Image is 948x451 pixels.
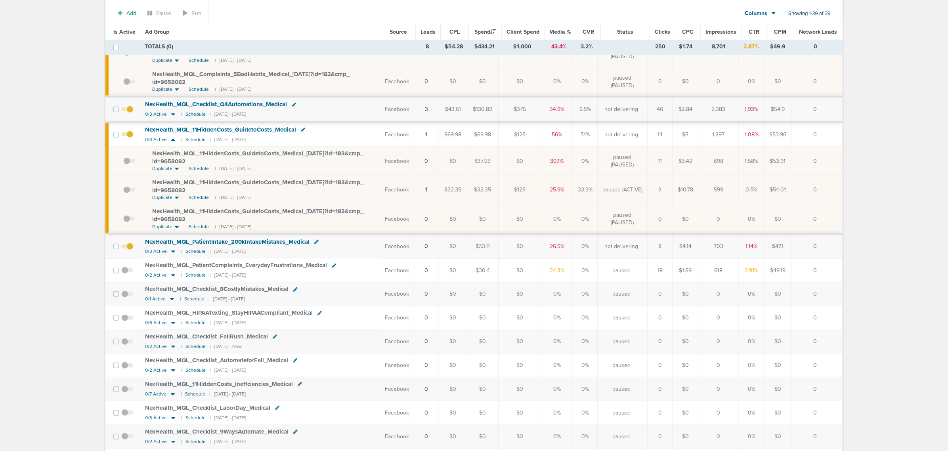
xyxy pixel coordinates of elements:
span: Client Spend [506,29,539,35]
td: 0% [739,204,765,234]
small: Schedule [185,344,206,350]
td: paused (PAUSED) [598,204,648,234]
td: $43.61 [439,97,467,122]
td: 0 [698,306,739,330]
td: $0 [765,282,791,306]
td: 8,701 [698,40,739,54]
span: CPL [449,29,460,35]
td: 0% [573,282,598,306]
td: $0 [439,147,467,176]
span: NexHealth_ MQL_ Checklist_ 8CostlyMistakes_ Medical [145,285,289,292]
span: Media % [549,29,571,35]
td: 30.1% [541,147,573,176]
td: 34.9% [541,97,573,122]
td: 0 [648,354,673,377]
td: 0 [648,67,673,97]
td: $0 [673,204,698,234]
span: 0/2 Active [145,367,167,373]
td: $0 [673,377,698,401]
span: CVR [583,29,594,35]
td: 0 [648,330,673,354]
span: NexHealth_ MQL_ 11HiddenCosts_ GuidetoCosts_ Medical [145,126,296,133]
td: 0 [648,401,673,425]
span: 0/3 Active [145,415,167,421]
td: $0 [439,377,467,401]
span: Impressions [705,29,736,35]
td: 7.1% [573,122,598,147]
td: Facebook [380,306,414,330]
span: Schedule [189,165,209,172]
span: NexHealth_ MQL_ HIPAATexting_ StayHIPAACompliant_ Medical [145,309,313,316]
a: 0 [425,158,428,164]
td: $0 [765,354,791,377]
td: $0 [673,67,698,97]
span: 0/3 Active [145,248,167,254]
td: Facebook [380,176,414,204]
a: 0 [425,433,428,440]
td: $0 [499,67,541,97]
td: 0 [791,377,843,401]
td: 0% [739,401,765,425]
td: $0 [673,354,698,377]
td: $2.84 [673,97,698,122]
td: 6.5% [573,97,598,122]
span: Schedule [189,194,209,201]
td: $1,000 [501,40,543,54]
td: Facebook [380,354,414,377]
td: 0% [541,330,573,354]
td: $0 [467,330,499,354]
td: $47.1 [765,234,791,259]
td: $0 [467,354,499,377]
a: 0 [425,314,428,321]
td: Facebook [380,330,414,354]
td: 8 [415,40,440,54]
td: $375 [499,97,541,122]
td: 703 [698,234,739,259]
td: $0 [499,147,541,176]
a: 0 [425,362,428,369]
td: 0 [698,330,739,354]
span: NexHealth_ MQL_ 11HiddenCosts_ GuidetoCosts_ Medical_ [DATE]?id=183&cmp_ id=9658082 [152,150,363,165]
td: 0 [698,67,739,97]
small: | [DATE] - [DATE] [210,367,246,373]
td: 0 [791,306,843,330]
span: NexHealth_ MQL_ PatientIntake_ 200kIntakeMistakes_ Medical [145,238,310,245]
td: $0 [765,401,791,425]
span: 0/3 Active [145,111,167,117]
td: Facebook [380,234,414,259]
td: $1.74 [673,40,698,54]
span: Source [390,29,407,35]
span: Duplicate [152,194,172,201]
small: Schedule [185,320,206,326]
td: TOTALS (0) [140,40,415,54]
td: 18 [648,258,673,282]
small: Schedule [185,137,206,143]
td: Facebook [380,204,414,234]
td: $0 [499,377,541,401]
small: | [181,320,182,326]
span: Schedule [189,86,209,93]
td: 0% [573,377,598,401]
small: | [DATE] - [DATE] [210,248,246,254]
td: 0% [541,306,573,330]
td: $125 [499,122,541,147]
td: 25.9% [541,176,573,204]
td: 0 [648,282,673,306]
td: Facebook [380,67,414,97]
td: 0 [791,67,843,97]
span: Clicks [655,29,670,35]
span: 0/3 Active [145,137,167,143]
span: paused [612,433,631,441]
td: Facebook [380,258,414,282]
td: $0 [499,282,541,306]
span: NexHealth_ MQL_ Complaints_ 5BadHabits_ Medical_ [DATE]?id=183&cmp_ id=9658082 [152,71,350,86]
td: $0 [499,306,541,330]
td: 618 [698,258,739,282]
span: paused [612,409,631,417]
td: 0 [791,354,843,377]
td: $0 [439,204,467,234]
td: $0 [673,401,698,425]
span: Duplicate [152,165,172,172]
td: Facebook [380,282,414,306]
